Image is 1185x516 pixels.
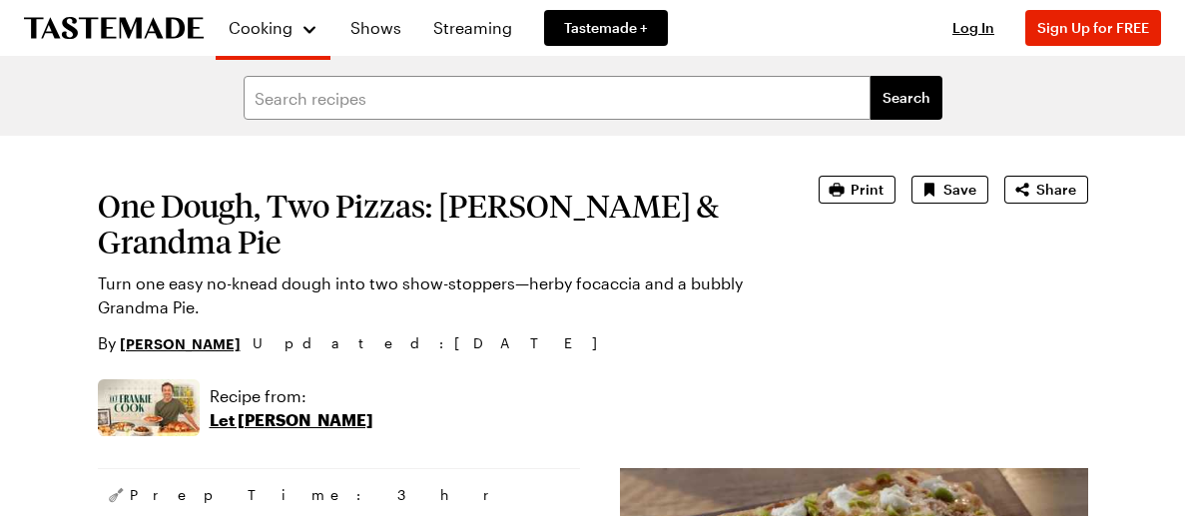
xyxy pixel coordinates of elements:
button: Log In [933,18,1013,38]
button: Sign Up for FREE [1025,10,1161,46]
input: Search recipes [244,76,871,120]
a: To Tastemade Home Page [24,17,204,40]
p: Recipe from: [210,384,373,408]
span: Print [851,180,884,200]
span: Search [883,88,930,108]
span: Sign Up for FREE [1037,19,1149,36]
span: Cooking [229,18,293,37]
span: Prep Time: 3 hr [130,485,508,505]
img: Show where recipe is used [98,379,200,436]
span: Log In [952,19,994,36]
h1: One Dough, Two Pizzas: [PERSON_NAME] & Grandma Pie [98,188,763,259]
p: Turn one easy no-knead dough into two show-stoppers—herby focaccia and a bubbly Grandma Pie. [98,271,763,319]
span: Save [943,180,976,200]
button: Print [819,176,895,204]
button: filters [871,76,942,120]
span: Tastemade + [564,18,648,38]
p: By [98,331,241,355]
button: Cooking [228,8,318,48]
button: Save recipe [911,176,988,204]
button: Share [1004,176,1088,204]
a: Tastemade + [544,10,668,46]
p: Let [PERSON_NAME] [210,408,373,432]
span: Updated : [DATE] [253,332,617,354]
a: Recipe from:Let [PERSON_NAME] [210,384,373,432]
span: Share [1036,180,1076,200]
a: [PERSON_NAME] [120,332,241,354]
